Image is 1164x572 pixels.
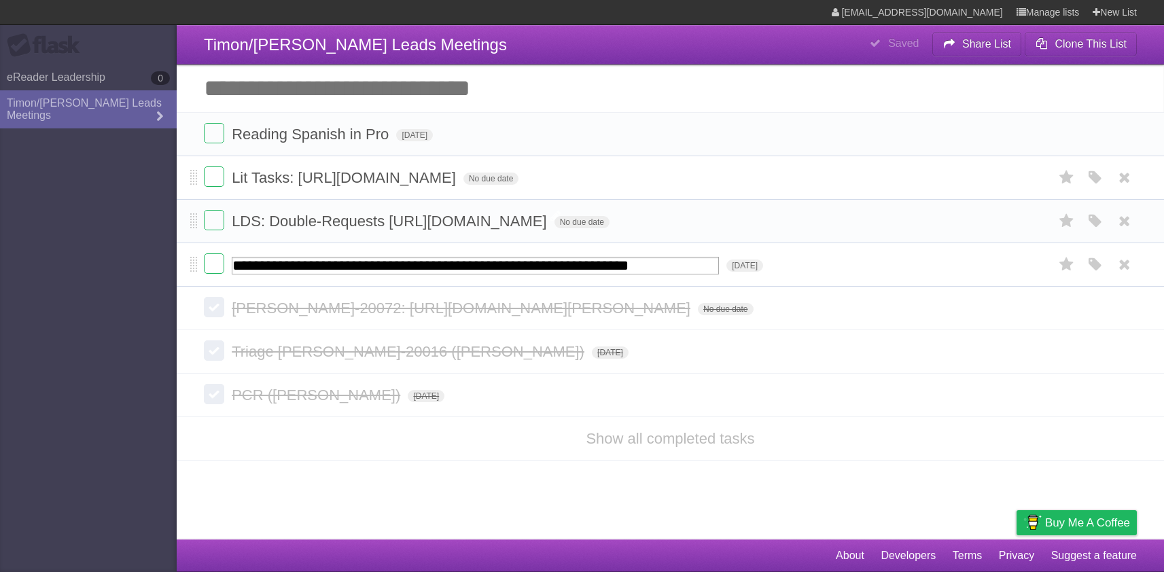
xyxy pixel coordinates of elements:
[232,343,588,360] span: Triage [PERSON_NAME]-20016 ([PERSON_NAME])
[1045,511,1130,535] span: Buy me a coffee
[554,216,610,228] span: No due date
[962,38,1011,50] b: Share List
[726,260,763,272] span: [DATE]
[836,543,864,569] a: About
[1023,511,1042,534] img: Buy me a coffee
[1017,510,1137,535] a: Buy me a coffee
[232,300,694,317] span: [PERSON_NAME]-20072: [URL][DOMAIN_NAME][PERSON_NAME]
[1054,210,1080,232] label: Star task
[698,303,753,315] span: No due date
[7,33,88,58] div: Flask
[204,123,224,143] label: Done
[204,166,224,187] label: Done
[999,543,1034,569] a: Privacy
[232,126,392,143] span: Reading Spanish in Pro
[204,35,507,54] span: Timon/[PERSON_NAME] Leads Meetings
[932,32,1022,56] button: Share List
[204,340,224,361] label: Done
[1054,166,1080,189] label: Star task
[888,37,919,49] b: Saved
[592,346,629,359] span: [DATE]
[1054,253,1080,276] label: Star task
[881,543,936,569] a: Developers
[408,390,444,402] span: [DATE]
[586,430,754,447] a: Show all completed tasks
[232,169,459,186] span: Lit Tasks: [URL][DOMAIN_NAME]
[204,210,224,230] label: Done
[232,213,550,230] span: LDS: Double-Requests [URL][DOMAIN_NAME]
[1055,38,1127,50] b: Clone This List
[151,71,170,85] b: 0
[1051,543,1137,569] a: Suggest a feature
[953,543,983,569] a: Terms
[396,129,433,141] span: [DATE]
[204,384,224,404] label: Done
[1025,32,1137,56] button: Clone This List
[204,253,224,274] label: Done
[232,387,404,404] span: PCR ([PERSON_NAME])
[463,173,518,185] span: No due date
[204,297,224,317] label: Done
